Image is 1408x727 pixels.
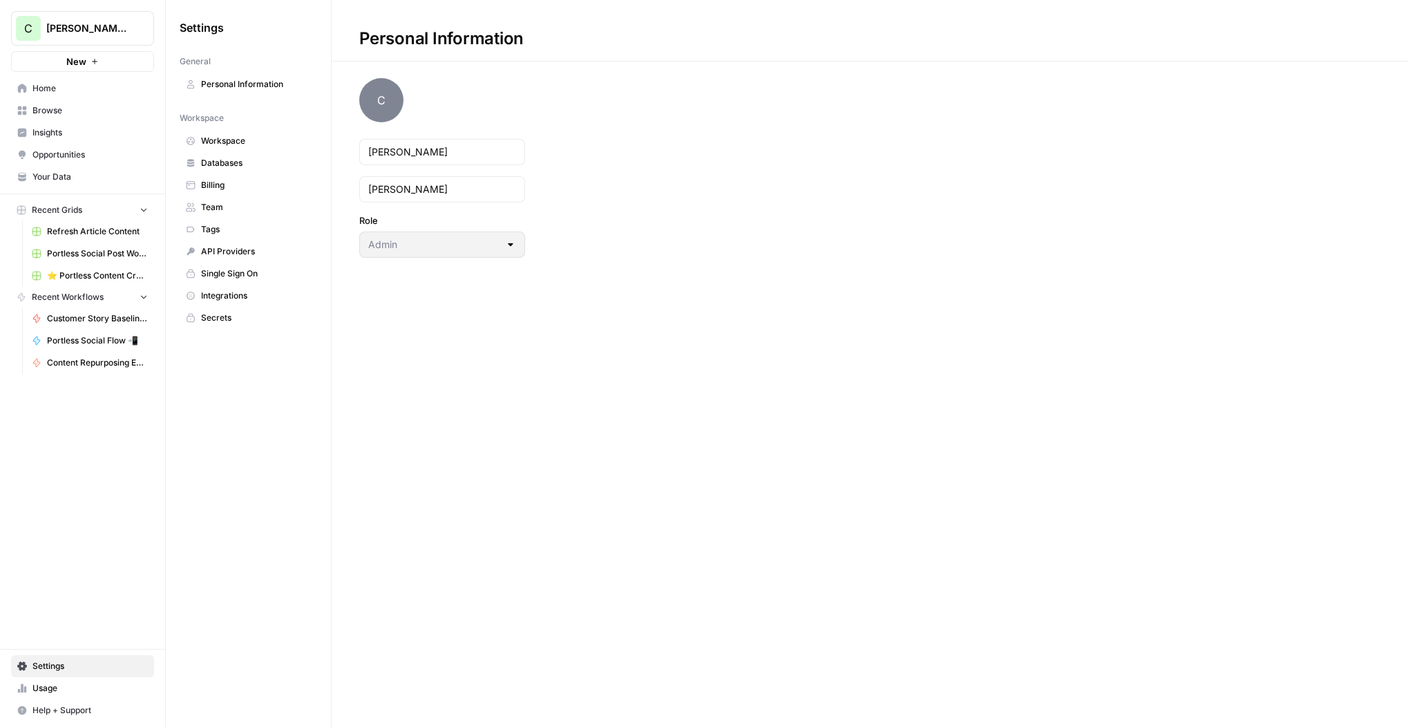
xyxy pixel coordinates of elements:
a: Team [180,196,317,218]
span: Insights [32,126,148,139]
span: Refresh Article Content [47,225,148,238]
span: Opportunities [32,149,148,161]
a: Your Data [11,166,154,188]
span: Portless Social Post Workflow [47,247,148,260]
a: Usage [11,677,154,699]
a: Home [11,77,154,100]
a: Portless Social Post Workflow [26,243,154,265]
span: Team [201,201,311,214]
button: Recent Workflows [11,287,154,308]
button: Workspace: Chris's Workspace [11,11,154,46]
span: ⭐️ Portless Content Creation Grid ⭐️ [47,270,148,282]
span: Recent Workflows [32,291,104,303]
span: Your Data [32,171,148,183]
span: Personal Information [201,78,311,91]
a: Content Repurposing Engine 🚒 [26,352,154,374]
span: Single Sign On [201,267,311,280]
button: Help + Support [11,699,154,721]
span: C [24,20,32,37]
span: Home [32,82,148,95]
span: Workspace [201,135,311,147]
span: Workspace [180,112,224,124]
a: API Providers [180,240,317,263]
a: Refresh Article Content [26,220,154,243]
span: Recent Grids [32,204,82,216]
a: Opportunities [11,144,154,166]
span: API Providers [201,245,311,258]
a: Databases [180,152,317,174]
a: Billing [180,174,317,196]
span: Databases [201,157,311,169]
span: C [359,78,403,122]
div: Personal Information [332,28,551,50]
a: Tags [180,218,317,240]
span: Portless Social Flow 📲 [47,334,148,347]
span: [PERSON_NAME]'s Workspace [46,21,130,35]
a: Portless Social Flow 📲 [26,330,154,352]
span: Settings [180,19,224,36]
span: Integrations [201,290,311,302]
a: Insights [11,122,154,144]
span: New [66,55,86,68]
span: Usage [32,682,148,695]
span: Secrets [201,312,311,324]
button: Recent Grids [11,200,154,220]
a: Settings [11,655,154,677]
a: Personal Information [180,73,317,95]
span: Settings [32,660,148,672]
label: Role [359,214,525,227]
a: Customer Story Baseline Builder [26,308,154,330]
a: Workspace [180,130,317,152]
span: Help + Support [32,704,148,717]
span: Billing [201,179,311,191]
span: Content Repurposing Engine 🚒 [47,357,148,369]
a: Single Sign On [180,263,317,285]
span: General [180,55,211,68]
span: Tags [201,223,311,236]
button: New [11,51,154,72]
a: Browse [11,100,154,122]
a: Secrets [180,307,317,329]
a: ⭐️ Portless Content Creation Grid ⭐️ [26,265,154,287]
span: Browse [32,104,148,117]
span: Customer Story Baseline Builder [47,312,148,325]
a: Integrations [180,285,317,307]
